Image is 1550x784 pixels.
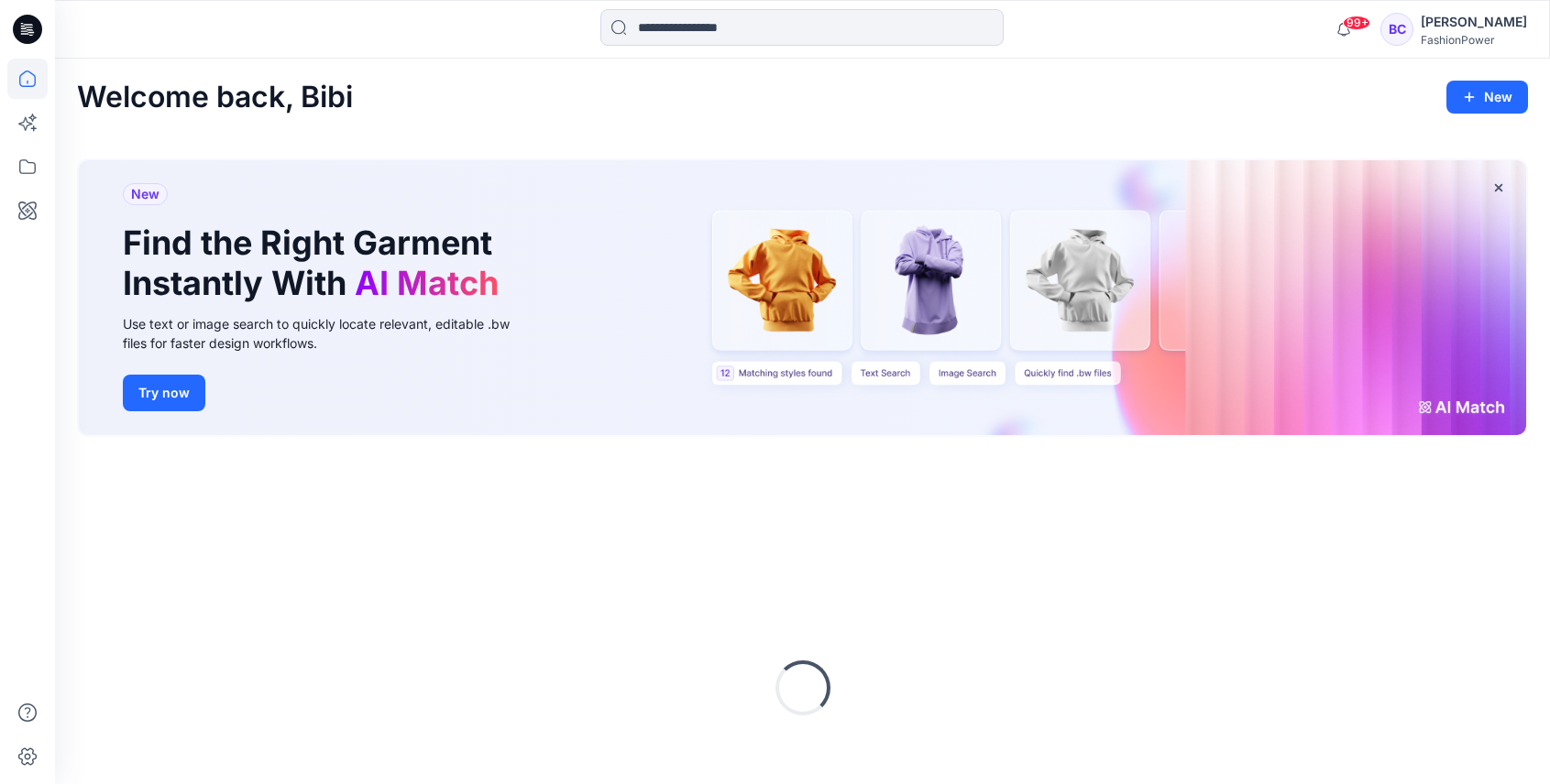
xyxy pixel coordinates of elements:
[123,314,535,353] div: Use text or image search to quickly locate relevant, editable .bw files for faster design workflows.
[123,223,508,302] h1: Find the Right Garment Instantly With
[355,263,499,303] span: AI Match
[123,375,205,411] button: Try now
[1380,13,1413,46] div: BC
[77,81,353,114] h2: Welcome back, Bibi
[1421,11,1527,33] div: [PERSON_NAME]
[1421,33,1527,47] div: FashionPower
[131,183,159,205] span: New
[1343,16,1370,30] span: 99+
[1446,81,1528,114] button: New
